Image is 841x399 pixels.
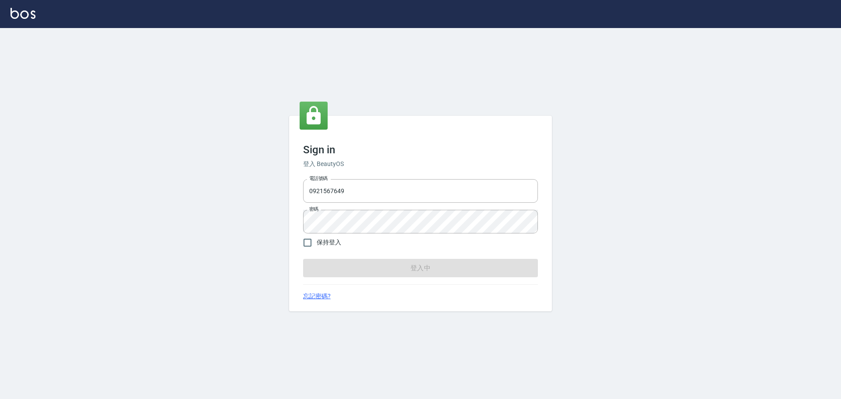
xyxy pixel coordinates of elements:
span: 保持登入 [317,238,341,247]
h3: Sign in [303,144,538,156]
h6: 登入 BeautyOS [303,159,538,169]
label: 密碼 [309,206,318,212]
img: Logo [11,8,35,19]
a: 忘記密碼? [303,292,331,301]
label: 電話號碼 [309,175,328,182]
